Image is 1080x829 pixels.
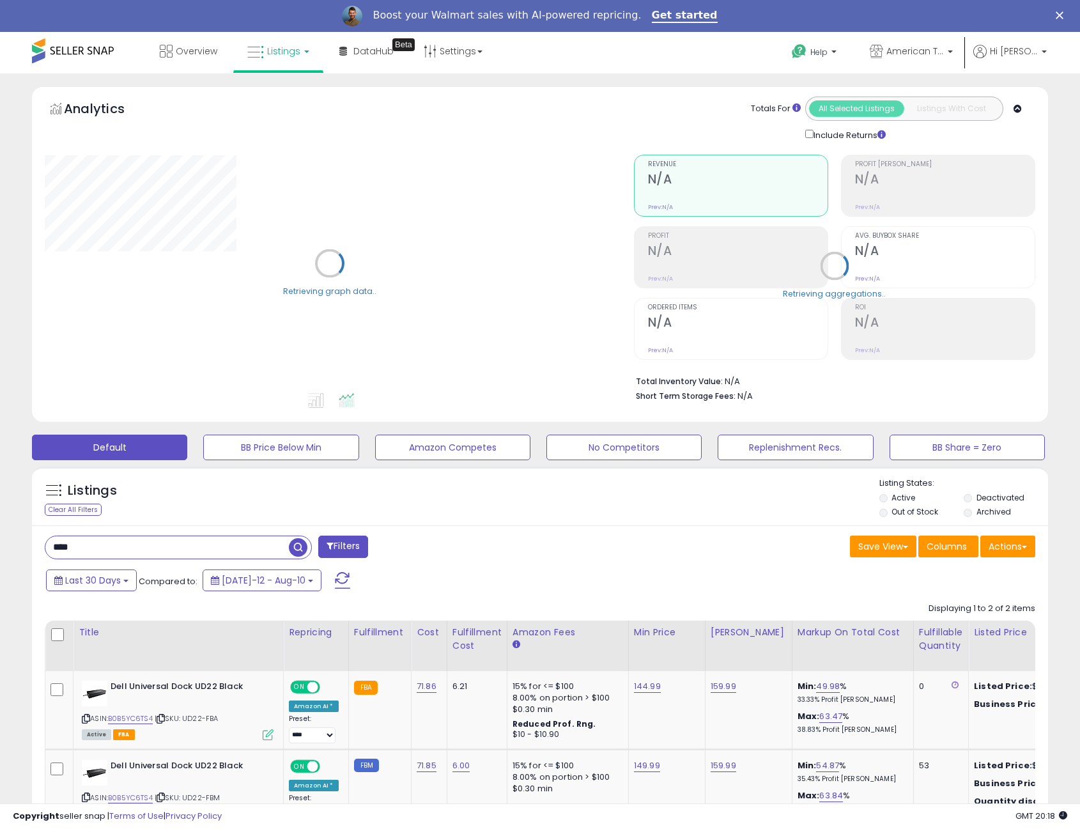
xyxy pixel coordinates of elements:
[1015,810,1067,822] span: 2025-09-10 20:18 GMT
[82,729,111,740] span: All listings currently available for purchase on Amazon
[452,759,470,772] a: 6.00
[810,47,828,58] span: Help
[634,626,700,639] div: Min Price
[879,477,1048,490] p: Listing States:
[155,713,219,724] span: | SKU: UD22-FBA
[513,760,619,771] div: 15% for <= $100
[238,32,319,70] a: Listings
[513,692,619,704] div: 8.00% on portion > $100
[990,45,1038,58] span: Hi [PERSON_NAME]
[974,777,1044,789] b: Business Price:
[417,759,436,772] a: 71.85
[203,569,321,591] button: [DATE]-12 - Aug-10
[929,603,1035,615] div: Displaying 1 to 2 of 2 items
[798,695,904,704] p: 33.33% Profit [PERSON_NAME]
[68,482,117,500] h5: Listings
[919,681,959,692] div: 0
[111,760,266,775] b: Dell Universal Dock UD22 Black
[1056,12,1068,19] div: Close
[513,704,619,715] div: $0.30 min
[890,435,1045,460] button: BB Share = Zero
[318,536,368,558] button: Filters
[976,492,1024,503] label: Deactivated
[113,729,135,740] span: FBA
[64,100,150,121] h5: Analytics
[798,790,904,814] div: %
[798,681,904,704] div: %
[782,34,849,74] a: Help
[809,100,904,117] button: All Selected Listings
[109,810,164,822] a: Terms of Use
[927,540,967,553] span: Columns
[513,639,520,651] small: Amazon Fees.
[980,536,1035,557] button: Actions
[513,783,619,794] div: $0.30 min
[798,725,904,734] p: 38.83% Profit [PERSON_NAME]
[392,38,415,51] div: Tooltip anchor
[919,626,963,653] div: Fulfillable Quantity
[82,760,107,786] img: 21RHNJXCTrL._SL40_.jpg
[974,795,1066,807] b: Quantity discounts
[354,626,406,639] div: Fulfillment
[791,43,807,59] i: Get Help
[222,574,305,587] span: [DATE]-12 - Aug-10
[798,710,820,722] b: Max:
[974,760,1080,771] div: $154.22
[513,718,596,729] b: Reduced Prof. Rng.
[203,435,359,460] button: BB Price Below Min
[974,681,1080,692] div: $159.99
[973,45,1047,74] a: Hi [PERSON_NAME]
[46,569,137,591] button: Last 30 Days
[32,435,187,460] button: Default
[652,9,718,23] a: Get started
[711,759,736,772] a: 159.99
[850,536,916,557] button: Save View
[513,729,619,740] div: $10 - $10.90
[796,127,901,142] div: Include Returns
[974,759,1032,771] b: Listed Price:
[974,698,1044,710] b: Business Price:
[819,710,842,723] a: 63.47
[798,789,820,802] b: Max:
[354,759,379,772] small: FBM
[373,9,641,22] div: Boost your Walmart sales with AI-powered repricing.
[291,761,307,771] span: ON
[375,435,530,460] button: Amazon Competes
[976,506,1011,517] label: Archived
[513,626,623,639] div: Amazon Fees
[354,681,378,695] small: FBA
[108,793,153,803] a: B0B5YC6TS4
[289,701,339,712] div: Amazon AI *
[289,626,343,639] div: Repricing
[783,288,886,299] div: Retrieving aggregations..
[711,680,736,693] a: 159.99
[452,626,502,653] div: Fulfillment Cost
[751,103,801,115] div: Totals For
[417,680,436,693] a: 71.86
[891,506,938,517] label: Out of Stock
[318,682,339,693] span: OFF
[150,32,227,70] a: Overview
[289,780,339,791] div: Amazon AI *
[283,285,376,297] div: Retrieving graph data..
[318,761,339,771] span: OFF
[718,435,873,460] button: Replenishment Recs.
[886,45,944,58] span: American Telecom Headquarters
[65,574,121,587] span: Last 30 Days
[819,789,843,802] a: 63.84
[155,793,220,803] span: | SKU: UD22-FBM
[108,713,153,724] a: B0B5YC6TS4
[139,575,197,587] span: Compared to:
[513,681,619,692] div: 15% for <= $100
[452,681,497,692] div: 6.21
[918,536,978,557] button: Columns
[816,759,839,772] a: 54.87
[513,771,619,783] div: 8.00% on portion > $100
[974,680,1032,692] b: Listed Price:
[798,759,817,771] b: Min:
[330,32,403,70] a: DataHub
[176,45,217,58] span: Overview
[353,45,394,58] span: DataHub
[79,626,278,639] div: Title
[798,680,817,692] b: Min:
